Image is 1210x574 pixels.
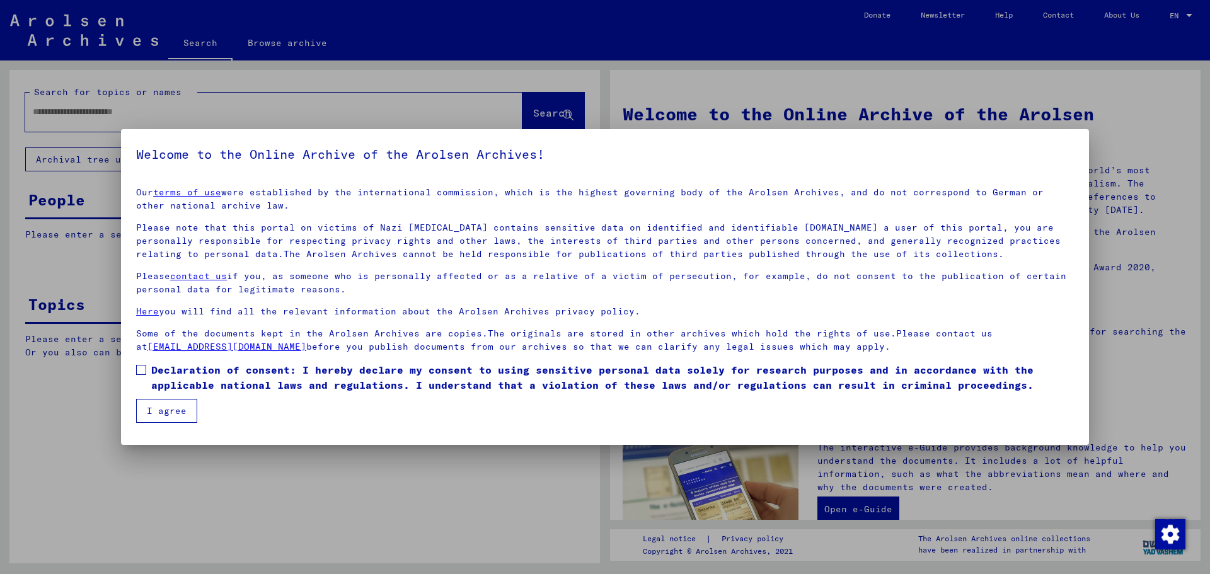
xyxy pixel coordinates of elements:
a: terms of use [153,187,221,198]
img: Change consent [1155,519,1185,549]
button: I agree [136,399,197,423]
span: Declaration of consent: I hereby declare my consent to using sensitive personal data solely for r... [151,362,1074,393]
p: Please note that this portal on victims of Nazi [MEDICAL_DATA] contains sensitive data on identif... [136,221,1074,261]
a: contact us [170,270,227,282]
a: Here [136,306,159,317]
p: Please if you, as someone who is personally affected or as a relative of a victim of persecution,... [136,270,1074,296]
p: Some of the documents kept in the Arolsen Archives are copies.The originals are stored in other a... [136,327,1074,353]
p: Our were established by the international commission, which is the highest governing body of the ... [136,186,1074,212]
h5: Welcome to the Online Archive of the Arolsen Archives! [136,144,1074,164]
a: [EMAIL_ADDRESS][DOMAIN_NAME] [147,341,306,352]
p: you will find all the relevant information about the Arolsen Archives privacy policy. [136,305,1074,318]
